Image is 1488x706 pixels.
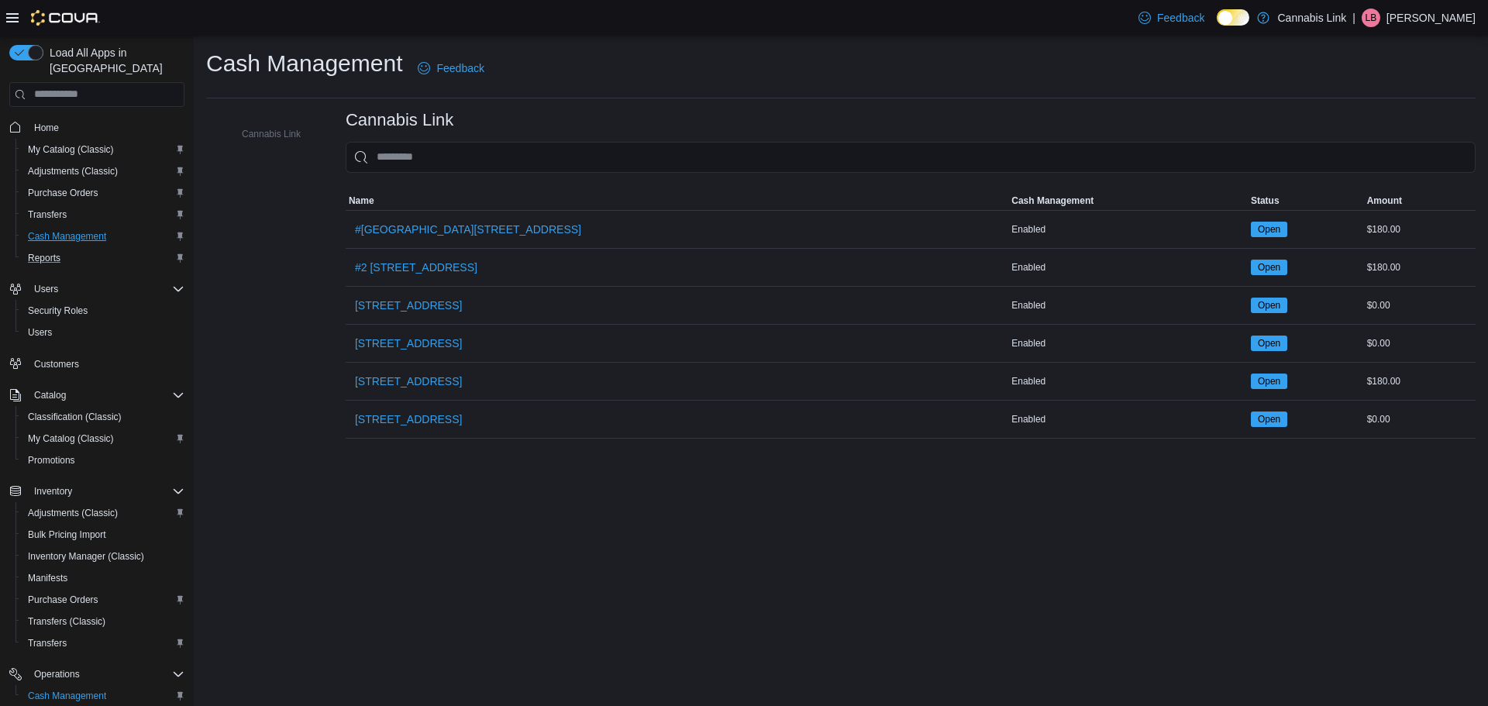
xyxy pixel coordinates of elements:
[28,637,67,649] span: Transfers
[34,283,58,295] span: Users
[34,668,80,680] span: Operations
[28,386,184,405] span: Catalog
[22,451,81,470] a: Promotions
[1364,191,1476,210] button: Amount
[15,611,191,632] button: Transfers (Classic)
[22,227,184,246] span: Cash Management
[346,142,1476,173] input: This is a search bar. As you type, the results lower in the page will automatically filter.
[1008,334,1248,353] div: Enabled
[1362,9,1380,27] div: Lauren Brick
[1258,374,1280,388] span: Open
[15,247,191,269] button: Reports
[22,547,184,566] span: Inventory Manager (Classic)
[28,572,67,584] span: Manifests
[1157,10,1204,26] span: Feedback
[22,612,112,631] a: Transfers (Classic)
[3,353,191,375] button: Customers
[1251,260,1287,275] span: Open
[1251,298,1287,313] span: Open
[22,408,184,426] span: Classification (Classic)
[15,226,191,247] button: Cash Management
[3,384,191,406] button: Catalog
[22,184,184,202] span: Purchase Orders
[15,567,191,589] button: Manifests
[22,301,184,320] span: Security Roles
[15,139,191,160] button: My Catalog (Classic)
[1248,191,1364,210] button: Status
[22,634,184,653] span: Transfers
[28,305,88,317] span: Security Roles
[1366,9,1377,27] span: LB
[1258,222,1280,236] span: Open
[355,222,581,237] span: #[GEOGRAPHIC_DATA][STREET_ADDRESS]
[31,10,100,26] img: Cova
[22,525,112,544] a: Bulk Pricing Import
[28,432,114,445] span: My Catalog (Classic)
[1251,195,1280,207] span: Status
[22,323,184,342] span: Users
[22,205,73,224] a: Transfers
[22,591,105,609] a: Purchase Orders
[242,128,301,140] span: Cannabis Link
[1251,374,1287,389] span: Open
[355,374,462,389] span: [STREET_ADDRESS]
[349,195,374,207] span: Name
[1008,220,1248,239] div: Enabled
[1008,372,1248,391] div: Enabled
[15,406,191,428] button: Classification (Classic)
[28,143,114,156] span: My Catalog (Classic)
[22,323,58,342] a: Users
[22,227,112,246] a: Cash Management
[3,278,191,300] button: Users
[28,482,78,501] button: Inventory
[28,355,85,374] a: Customers
[436,60,484,76] span: Feedback
[355,412,462,427] span: [STREET_ADDRESS]
[28,165,118,177] span: Adjustments (Classic)
[1251,336,1287,351] span: Open
[349,252,484,283] button: #2 [STREET_ADDRESS]
[15,524,191,546] button: Bulk Pricing Import
[15,182,191,204] button: Purchase Orders
[28,326,52,339] span: Users
[1364,220,1476,239] div: $180.00
[1367,195,1402,207] span: Amount
[349,290,468,321] button: [STREET_ADDRESS]
[22,140,120,159] a: My Catalog (Classic)
[22,547,150,566] a: Inventory Manager (Classic)
[28,386,72,405] button: Catalog
[15,449,191,471] button: Promotions
[22,429,120,448] a: My Catalog (Classic)
[346,191,1008,210] button: Name
[28,230,106,243] span: Cash Management
[22,569,184,587] span: Manifests
[28,482,184,501] span: Inventory
[28,280,184,298] span: Users
[1258,298,1280,312] span: Open
[34,358,79,370] span: Customers
[22,612,184,631] span: Transfers (Classic)
[22,249,184,267] span: Reports
[220,125,307,143] button: Cannabis Link
[1386,9,1476,27] p: [PERSON_NAME]
[34,389,66,401] span: Catalog
[22,634,73,653] a: Transfers
[28,507,118,519] span: Adjustments (Classic)
[22,408,128,426] a: Classification (Classic)
[355,298,462,313] span: [STREET_ADDRESS]
[349,366,468,397] button: [STREET_ADDRESS]
[1008,191,1248,210] button: Cash Management
[34,485,72,498] span: Inventory
[34,122,59,134] span: Home
[43,45,184,76] span: Load All Apps in [GEOGRAPHIC_DATA]
[22,451,184,470] span: Promotions
[1258,412,1280,426] span: Open
[1251,222,1287,237] span: Open
[22,162,184,181] span: Adjustments (Classic)
[15,160,191,182] button: Adjustments (Classic)
[28,187,98,199] span: Purchase Orders
[28,118,184,137] span: Home
[1011,195,1094,207] span: Cash Management
[3,663,191,685] button: Operations
[22,591,184,609] span: Purchase Orders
